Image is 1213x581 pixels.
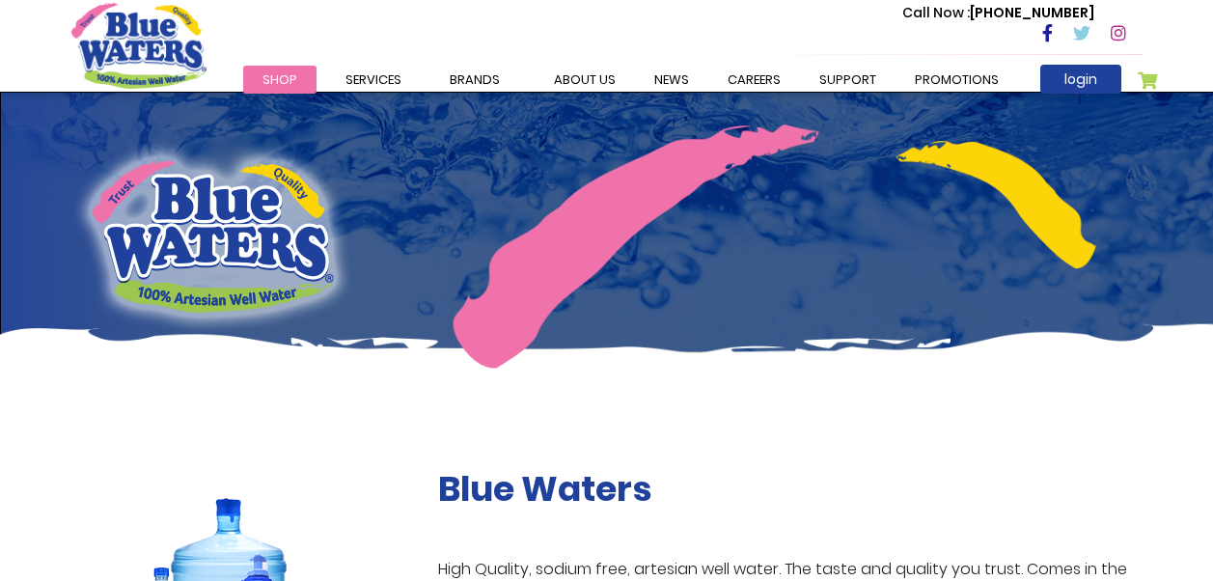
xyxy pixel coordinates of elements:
span: Call Now : [902,3,970,22]
a: about us [535,66,635,94]
a: Promotions [896,66,1018,94]
p: [PHONE_NUMBER] [902,3,1094,23]
span: Services [345,70,401,89]
span: Shop [262,70,297,89]
a: careers [708,66,800,94]
a: support [800,66,896,94]
h2: Blue Waters [438,468,1143,510]
a: login [1040,65,1121,94]
a: store logo [71,3,207,88]
span: Brands [450,70,500,89]
a: News [635,66,708,94]
a: Shop [243,66,317,94]
a: Services [326,66,421,94]
a: Brands [430,66,519,94]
